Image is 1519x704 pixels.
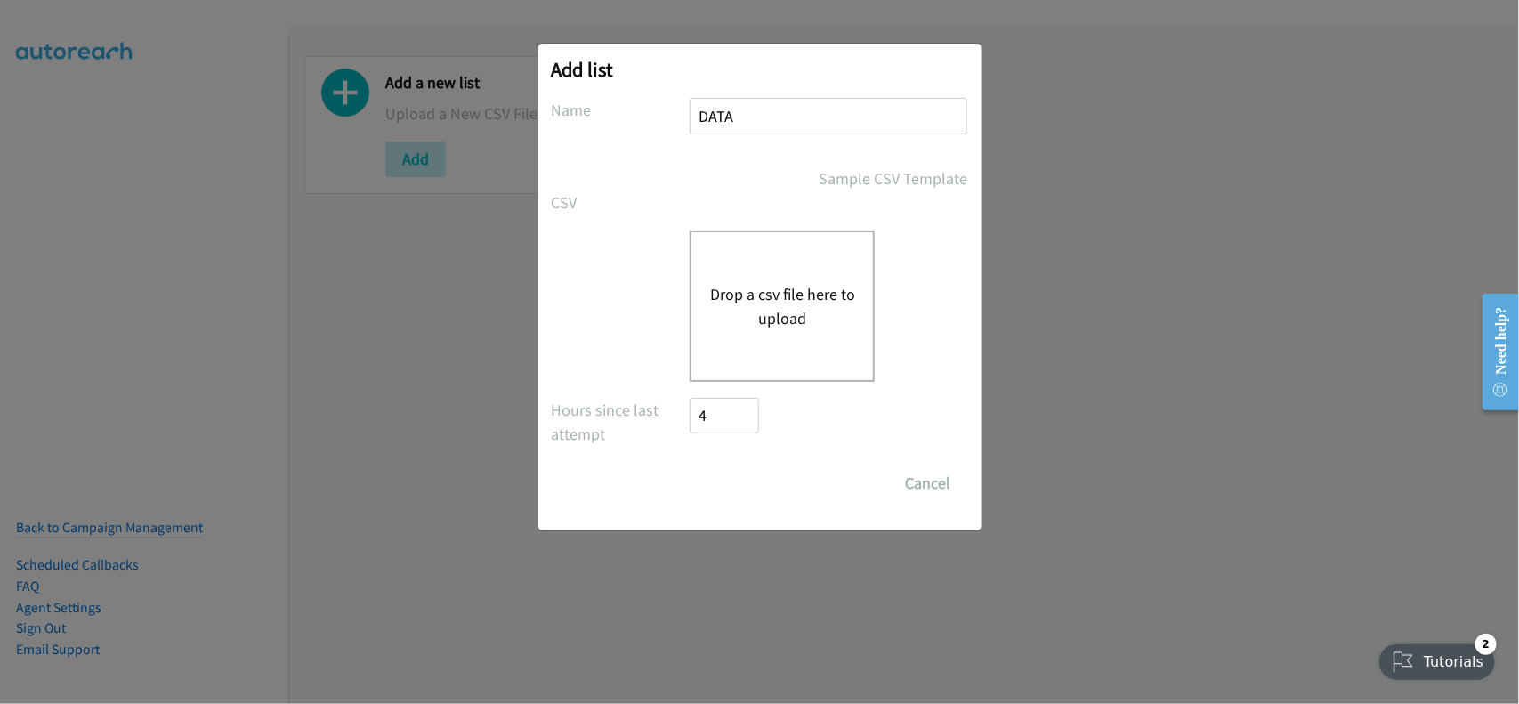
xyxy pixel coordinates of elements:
label: Name [552,98,691,122]
iframe: Checklist [1369,627,1506,691]
h2: Add list [552,57,968,82]
button: Drop a csv file here to upload [709,282,855,330]
button: Cancel [889,465,968,501]
label: CSV [552,190,691,214]
a: Sample CSV Template [820,166,968,190]
label: Hours since last attempt [552,398,691,446]
iframe: Resource Center [1467,281,1519,423]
